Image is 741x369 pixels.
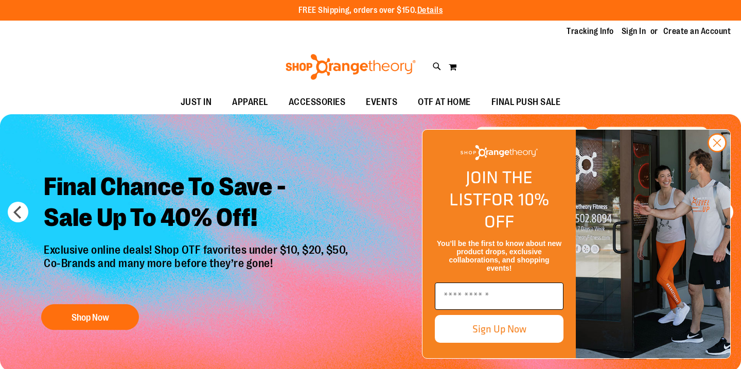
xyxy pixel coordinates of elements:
[278,91,356,114] a: ACCESSORIES
[708,133,727,152] button: Close dialog
[491,91,561,114] span: FINAL PUSH SALE
[622,26,646,37] a: Sign In
[289,91,346,114] span: ACCESSORIES
[435,315,563,343] button: Sign Up Now
[36,164,359,335] a: Final Chance To Save -Sale Up To 40% Off! Exclusive online deals! Shop OTF favorites under $10, $...
[366,91,397,114] span: EVENTS
[437,239,561,272] span: You’ll be the first to know about new product drops, exclusive collaborations, and shopping events!
[576,130,730,358] img: Shop Orangtheory
[232,91,268,114] span: APPAREL
[482,186,549,234] span: FOR 10% OFF
[418,91,471,114] span: OTF AT HOME
[298,5,443,16] p: FREE Shipping, orders over $150.
[170,91,222,114] a: JUST IN
[663,26,731,37] a: Create an Account
[222,91,278,114] a: APPAREL
[449,164,533,212] span: JOIN THE LIST
[461,145,538,160] img: Shop Orangetheory
[41,304,139,330] button: Shop Now
[408,91,481,114] a: OTF AT HOME
[481,91,571,114] a: FINAL PUSH SALE
[36,243,359,294] p: Exclusive online deals! Shop OTF favorites under $10, $20, $50, Co-Brands and many more before th...
[36,164,359,243] h2: Final Chance To Save - Sale Up To 40% Off!
[284,54,417,80] img: Shop Orangetheory
[417,6,443,15] a: Details
[8,202,28,222] button: prev
[356,91,408,114] a: EVENTS
[435,283,563,310] input: Enter email
[412,119,741,369] div: FLYOUT Form
[181,91,212,114] span: JUST IN
[567,26,614,37] a: Tracking Info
